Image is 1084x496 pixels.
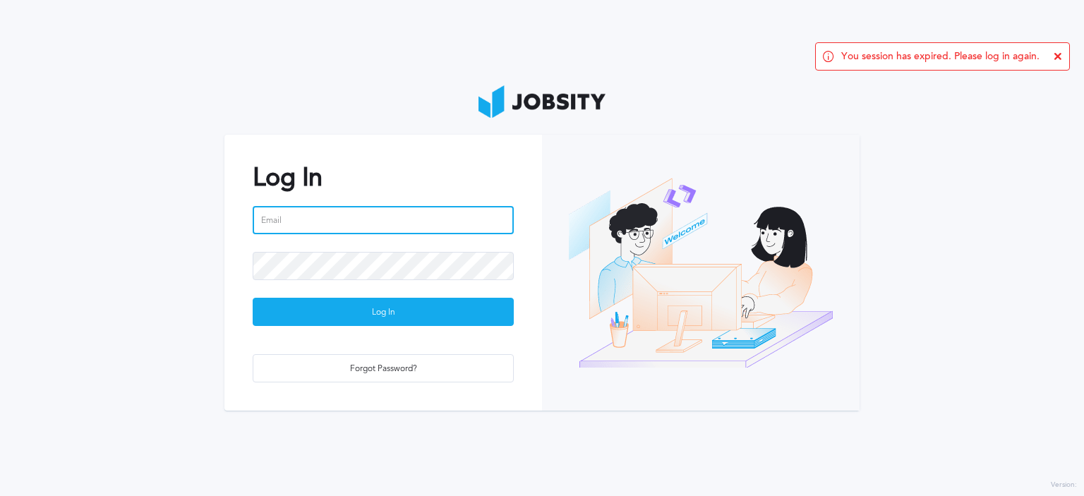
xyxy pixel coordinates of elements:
[253,298,514,326] button: Log In
[253,355,513,383] div: Forgot Password?
[253,163,514,192] h2: Log In
[1051,481,1077,490] label: Version:
[841,51,1040,62] span: You session has expired. Please log in again.
[253,298,513,327] div: Log In
[253,354,514,382] button: Forgot Password?
[253,206,514,234] input: Email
